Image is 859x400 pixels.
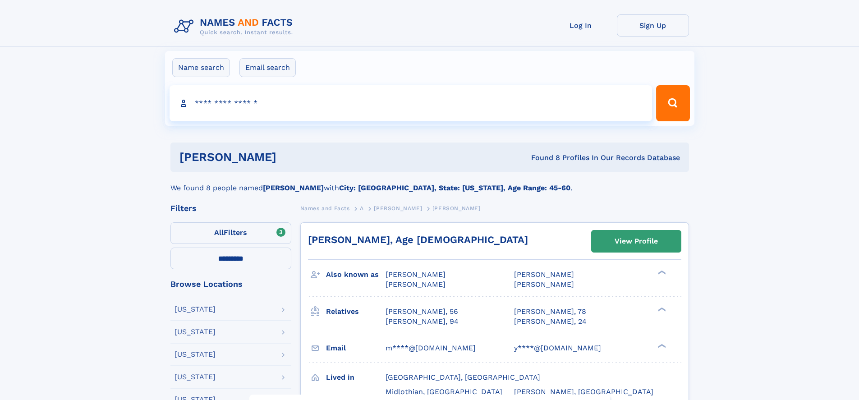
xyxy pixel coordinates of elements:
[656,343,666,349] div: ❯
[239,58,296,77] label: Email search
[514,270,574,279] span: [PERSON_NAME]
[175,306,216,313] div: [US_STATE]
[360,205,364,211] span: A
[170,85,652,121] input: search input
[374,202,422,214] a: [PERSON_NAME]
[326,267,386,282] h3: Also known as
[170,14,300,39] img: Logo Names and Facts
[300,202,350,214] a: Names and Facts
[386,387,502,396] span: Midlothian, [GEOGRAPHIC_DATA]
[514,317,587,326] a: [PERSON_NAME], 24
[172,58,230,77] label: Name search
[592,230,681,252] a: View Profile
[615,231,658,252] div: View Profile
[179,152,404,163] h1: [PERSON_NAME]
[386,317,459,326] a: [PERSON_NAME], 94
[656,306,666,312] div: ❯
[545,14,617,37] a: Log In
[326,304,386,319] h3: Relatives
[339,184,570,192] b: City: [GEOGRAPHIC_DATA], State: [US_STATE], Age Range: 45-60
[170,204,291,212] div: Filters
[432,205,481,211] span: [PERSON_NAME]
[360,202,364,214] a: A
[170,172,689,193] div: We found 8 people named with .
[514,280,574,289] span: [PERSON_NAME]
[386,280,446,289] span: [PERSON_NAME]
[656,270,666,276] div: ❯
[214,228,224,237] span: All
[386,270,446,279] span: [PERSON_NAME]
[175,373,216,381] div: [US_STATE]
[404,153,680,163] div: Found 8 Profiles In Our Records Database
[175,328,216,336] div: [US_STATE]
[514,387,653,396] span: [PERSON_NAME], [GEOGRAPHIC_DATA]
[326,370,386,385] h3: Lived in
[374,205,422,211] span: [PERSON_NAME]
[617,14,689,37] a: Sign Up
[175,351,216,358] div: [US_STATE]
[656,85,689,121] button: Search Button
[263,184,324,192] b: [PERSON_NAME]
[308,234,528,245] a: [PERSON_NAME], Age [DEMOGRAPHIC_DATA]
[170,222,291,244] label: Filters
[386,373,540,382] span: [GEOGRAPHIC_DATA], [GEOGRAPHIC_DATA]
[386,307,458,317] a: [PERSON_NAME], 56
[170,280,291,288] div: Browse Locations
[326,340,386,356] h3: Email
[514,307,586,317] a: [PERSON_NAME], 78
